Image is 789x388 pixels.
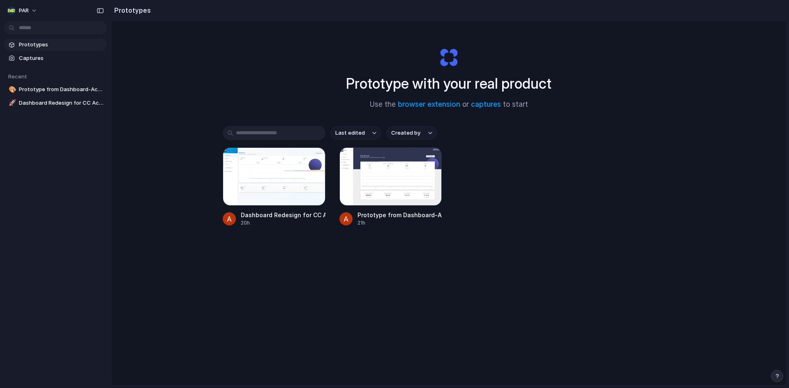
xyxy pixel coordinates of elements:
div: Dashboard Redesign for CC Activation [241,211,325,219]
span: Created by [391,129,420,137]
h2: Prototypes [111,5,151,15]
div: Prototype from Dashboard-Activate CC [358,211,442,219]
a: browser extension [398,100,460,108]
div: 20h [241,219,325,227]
button: 🎨 [7,85,16,94]
h1: Prototype with your real product [346,73,551,94]
span: Dashboard Redesign for CC Activation [19,99,104,107]
button: Last edited [330,126,381,140]
span: Use the or to start [370,99,528,110]
a: captures [471,100,501,108]
span: Recent [8,73,27,80]
a: Captures [4,52,107,64]
a: Prototypes [4,39,107,51]
button: PAR [4,4,42,17]
div: 21h [358,219,442,227]
a: 🚀Dashboard Redesign for CC Activation [4,97,107,109]
span: Prototype from Dashboard-Activate CC [19,85,104,94]
span: Last edited [335,129,365,137]
a: Prototype from Dashboard-Activate CCPrototype from Dashboard-Activate CC21h [339,147,442,227]
span: Prototypes [19,41,104,49]
div: 🚀 [9,98,14,108]
span: PAR [19,7,29,15]
span: Captures [19,54,104,62]
a: Dashboard Redesign for CC ActivationDashboard Redesign for CC Activation20h [223,147,325,227]
button: 🚀 [7,99,16,107]
button: Created by [386,126,437,140]
div: 🎨 [9,85,14,94]
a: 🎨Prototype from Dashboard-Activate CC [4,83,107,96]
